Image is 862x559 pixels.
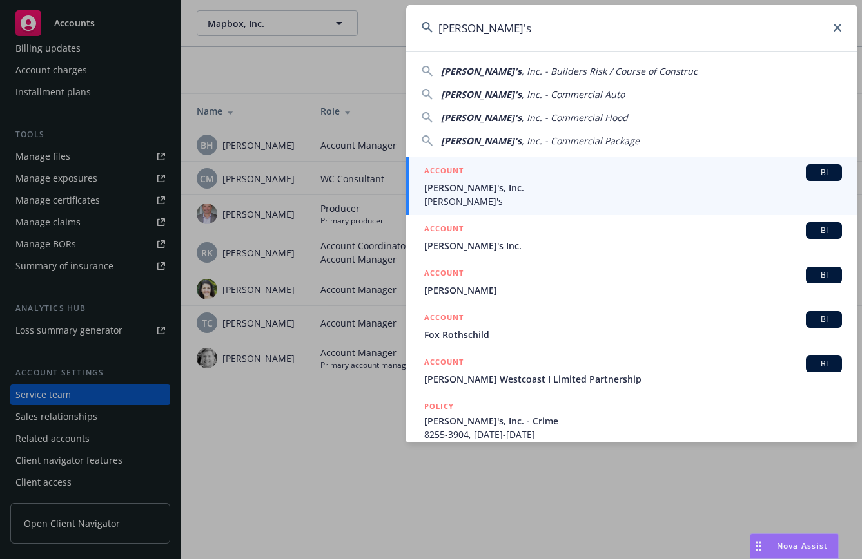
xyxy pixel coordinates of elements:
[406,260,857,304] a: ACCOUNTBI[PERSON_NAME]
[424,164,464,180] h5: ACCOUNT
[441,135,522,147] span: [PERSON_NAME]'s
[424,372,842,386] span: [PERSON_NAME] Westcoast I Limited Partnership
[522,88,625,100] span: , Inc. - Commercial Auto
[424,414,842,428] span: [PERSON_NAME]'s, Inc. - Crime
[777,540,828,551] span: Nova Assist
[424,428,842,441] span: 8255-3904, [DATE]-[DATE]
[406,348,857,393] a: ACCOUNTBI[PERSON_NAME] Westcoast I Limited Partnership
[424,181,842,194] span: [PERSON_NAME]'s, Inc.
[424,400,454,413] h5: POLICY
[811,167,837,178] span: BI
[424,194,842,208] span: [PERSON_NAME]'s
[406,5,857,51] input: Search...
[811,358,837,370] span: BI
[811,269,837,281] span: BI
[441,65,522,77] span: [PERSON_NAME]'s
[441,111,522,124] span: [PERSON_NAME]'s
[406,304,857,348] a: ACCOUNTBIFox Rothschild
[811,314,837,325] span: BI
[750,534,767,558] div: Drag to move
[522,111,628,124] span: , Inc. - Commercial Flood
[424,283,842,297] span: [PERSON_NAME]
[522,135,640,147] span: , Inc. - Commercial Package
[406,393,857,448] a: POLICY[PERSON_NAME]'s, Inc. - Crime8255-3904, [DATE]-[DATE]
[424,222,464,238] h5: ACCOUNT
[424,267,464,282] h5: ACCOUNT
[424,311,464,327] h5: ACCOUNT
[750,533,839,559] button: Nova Assist
[424,239,842,252] span: [PERSON_NAME]'s Inc.
[406,157,857,215] a: ACCOUNTBI[PERSON_NAME]'s, Inc.[PERSON_NAME]'s
[522,65,698,77] span: , Inc. - Builders Risk / Course of Construc
[406,215,857,260] a: ACCOUNTBI[PERSON_NAME]'s Inc.
[424,355,464,371] h5: ACCOUNT
[441,88,522,100] span: [PERSON_NAME]'s
[811,225,837,236] span: BI
[424,328,842,341] span: Fox Rothschild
